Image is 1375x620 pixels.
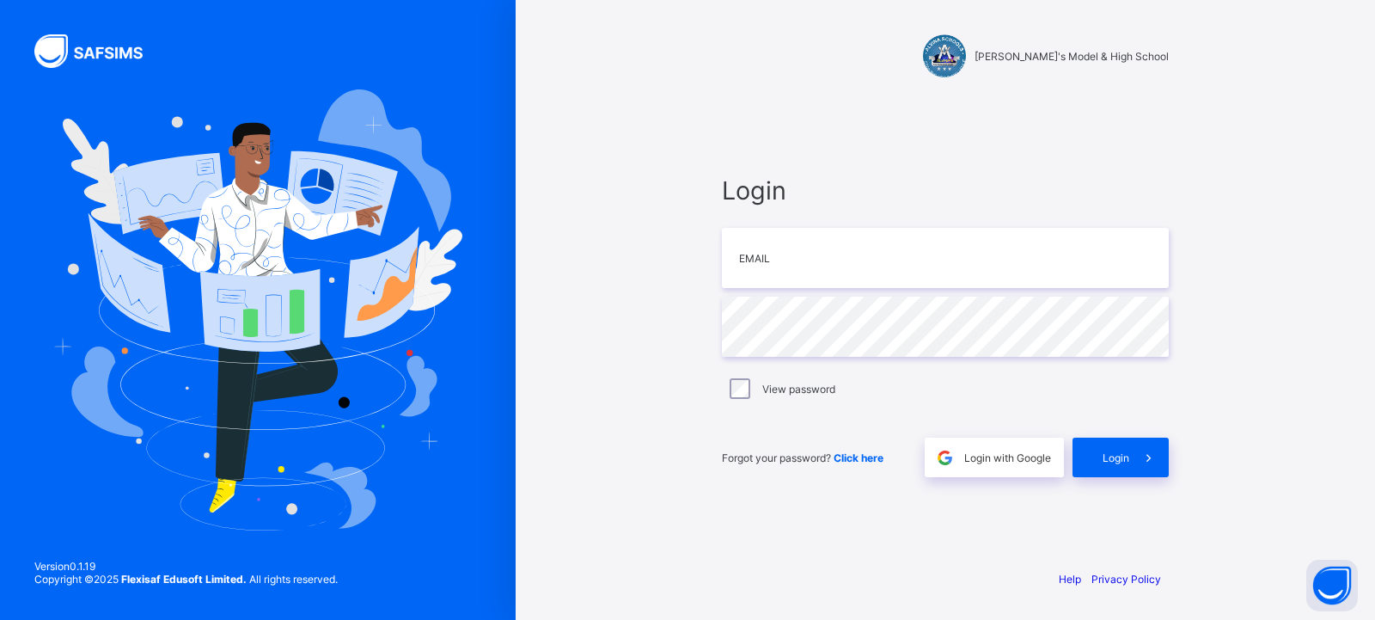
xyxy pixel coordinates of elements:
a: Help [1059,573,1081,586]
img: google.396cfc9801f0270233282035f929180a.svg [935,448,955,468]
img: SAFSIMS Logo [34,34,163,68]
span: Login [1103,451,1129,464]
span: [PERSON_NAME]'s Model & High School [975,50,1169,63]
span: Copyright © 2025 All rights reserved. [34,573,338,586]
button: Open asap [1306,560,1358,611]
span: Login with Google [964,451,1051,464]
span: Login [722,175,1169,206]
strong: Flexisaf Edusoft Limited. [121,573,247,586]
label: View password [762,383,835,396]
img: Hero Image [53,89,462,530]
span: Version 0.1.19 [34,560,338,573]
span: Forgot your password? [722,451,883,464]
a: Privacy Policy [1091,573,1161,586]
a: Click here [834,451,883,464]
